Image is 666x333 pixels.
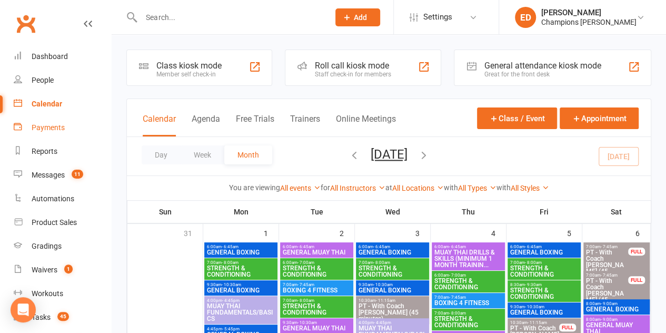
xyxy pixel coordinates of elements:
[279,201,355,223] th: Tue
[510,282,579,287] span: 8:30am
[585,317,648,322] span: 8:00am
[434,311,503,316] span: 7:00am
[358,249,427,256] span: GENERAL BOXING
[297,282,314,287] span: - 7:45am
[14,211,111,234] a: Product Sales
[585,244,629,249] span: 7:00am
[358,298,427,303] span: 10:30am
[358,282,427,287] span: 9:30am
[297,244,314,249] span: - 6:45am
[510,320,560,325] span: 10:30am
[628,276,645,284] div: FULL
[449,273,466,278] span: - 7:00am
[601,273,618,278] span: - 7:45am
[484,71,601,78] div: Great for the front desk
[358,303,427,322] span: PT - With Coach [PERSON_NAME] (45 minutes)
[340,224,354,241] div: 2
[138,10,322,25] input: Search...
[601,244,618,249] span: - 7:45am
[458,184,496,192] a: All Types
[57,312,69,321] span: 45
[222,298,240,303] span: - 4:45pm
[32,289,63,298] div: Workouts
[628,248,645,256] div: FULL
[206,260,275,265] span: 7:00am
[32,194,74,203] div: Automations
[282,287,351,293] span: BOXING 4 FITNESS
[585,301,648,306] span: 8:00am
[358,265,427,278] span: STRENGTH & CONDITIONING
[358,287,427,293] span: GENERAL BOXING
[222,282,241,287] span: - 10:30am
[264,224,279,241] div: 1
[282,244,351,249] span: 6:00am
[142,145,181,164] button: Day
[206,287,275,293] span: GENERAL BOXING
[282,265,351,278] span: STRENGTH & CONDITIONING
[449,311,466,316] span: - 8:00am
[510,249,579,256] span: GENERAL BOXING
[434,249,503,268] span: MUAY THAI DRILLS & SKILLS (MINIMUM 1 MONTH TRAININ...
[14,306,111,329] a: Tasks 45
[297,260,314,265] span: - 7:00am
[415,224,430,241] div: 3
[206,327,275,331] span: 4:45pm
[392,184,444,192] a: All Locations
[510,305,579,309] span: 9:30am
[385,183,392,192] strong: at
[297,320,317,325] span: - 10:30am
[525,305,544,309] span: - 10:30am
[72,170,83,179] span: 11
[506,201,582,223] th: Fri
[541,8,637,17] div: [PERSON_NAME]
[282,298,351,303] span: 7:00am
[14,45,111,68] a: Dashboard
[181,145,224,164] button: Week
[14,140,111,163] a: Reports
[32,147,57,155] div: Reports
[206,244,275,249] span: 6:00am
[373,282,393,287] span: - 10:30am
[156,71,222,78] div: Member self check-in
[203,201,279,223] th: Mon
[449,295,466,300] span: - 7:45am
[282,303,351,316] span: STRENGTH & CONDITIONING
[32,100,62,108] div: Calendar
[496,183,511,192] strong: with
[434,278,503,290] span: STRENGTH & CONDITIONING
[236,114,274,136] button: Free Trials
[282,260,351,265] span: 6:00am
[423,5,452,29] span: Settings
[559,324,576,331] div: FULL
[510,260,579,265] span: 7:00am
[32,76,54,84] div: People
[14,258,111,282] a: Waivers 1
[14,92,111,116] a: Calendar
[358,320,427,325] span: 4:00pm
[14,187,111,211] a: Automations
[32,242,62,250] div: Gradings
[315,71,391,78] div: Staff check-in for members
[444,183,458,192] strong: with
[434,295,503,300] span: 7:00am
[336,114,396,136] button: Online Meetings
[560,107,639,129] button: Appointment
[434,300,503,306] span: BOXING 4 FITNESS
[601,317,618,322] span: - 9:00am
[32,266,57,274] div: Waivers
[282,249,351,256] span: GENERAL MUAY THAI
[14,68,111,92] a: People
[484,61,601,71] div: General attendance kiosk mode
[376,298,395,303] span: - 11:15am
[541,17,637,27] div: Champions [PERSON_NAME]
[431,201,506,223] th: Thu
[192,114,220,136] button: Agenda
[358,244,427,249] span: 6:00am
[434,273,503,278] span: 6:00am
[280,184,321,192] a: All events
[511,184,549,192] a: All Styles
[582,201,651,223] th: Sat
[282,325,351,331] span: GENERAL MUAY THAI
[635,224,650,241] div: 6
[206,282,275,287] span: 9:30am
